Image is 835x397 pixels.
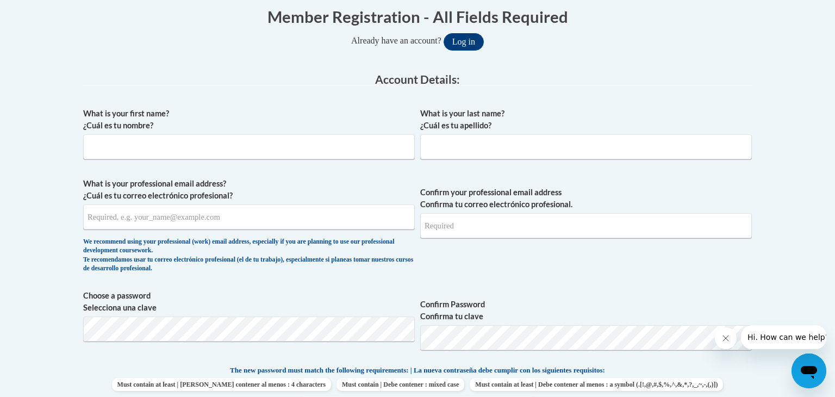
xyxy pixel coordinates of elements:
label: What is your last name? ¿Cuál es tu apellido? [420,108,752,132]
span: Must contain | Debe contener : mixed case [337,378,464,391]
label: Choose a password Selecciona una clave [83,290,415,314]
input: Metadata input [83,204,415,229]
span: The new password must match the following requirements: | La nueva contraseña debe cumplir con lo... [230,365,605,375]
iframe: Message from company [741,325,826,349]
input: Metadata input [83,134,415,159]
span: Must contain at least | Debe contener al menos : a symbol (.[!,@,#,$,%,^,&,*,?,_,~,-,(,)]) [470,378,723,391]
div: We recommend using your professional (work) email address, especially if you are planning to use ... [83,238,415,274]
label: Confirm your professional email address Confirma tu correo electrónico profesional. [420,187,752,210]
span: Already have an account? [351,36,441,45]
span: Account Details: [375,72,460,86]
h1: Member Registration - All Fields Required [83,5,752,28]
span: Hi. How can we help? [7,8,88,16]
button: Log in [444,33,484,51]
label: What is your professional email address? ¿Cuál es tu correo electrónico profesional? [83,178,415,202]
iframe: Button to launch messaging window [792,353,826,388]
input: Metadata input [420,134,752,159]
input: Required [420,213,752,238]
iframe: Close message [715,327,737,349]
label: Confirm Password Confirma tu clave [420,299,752,322]
label: What is your first name? ¿Cuál es tu nombre? [83,108,415,132]
span: Must contain at least | [PERSON_NAME] contener al menos : 4 characters [112,378,331,391]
